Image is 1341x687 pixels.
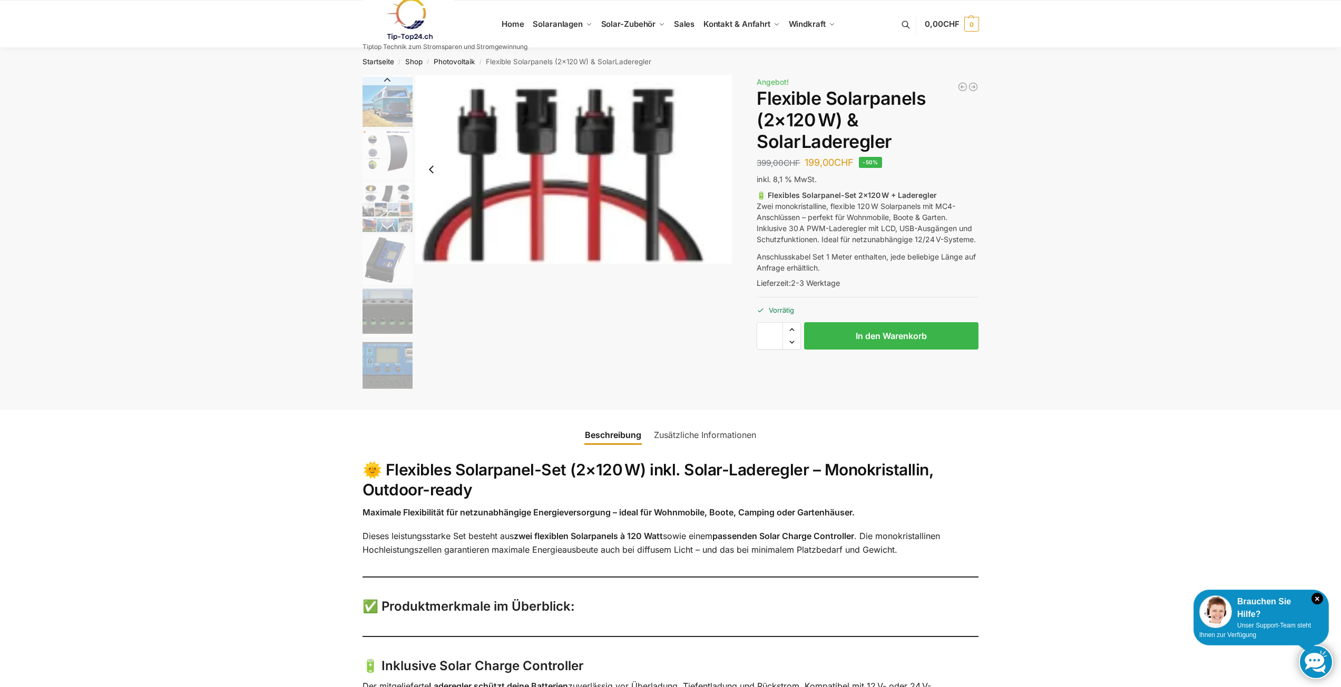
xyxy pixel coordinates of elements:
[601,19,656,29] span: Solar-Zubehör
[703,19,770,29] span: Kontakt & Anfahrt
[757,190,978,245] p: Zwei monokristalline, flexible 120 W Solarpanels mit MC4-Anschlüssen – perfekt für Wohnmobile, Bo...
[757,77,789,86] span: Angebot!
[674,19,695,29] span: Sales
[363,287,413,337] img: Solarcharger
[804,322,978,350] button: In den Warenkorb
[784,158,800,168] span: CHF
[420,158,443,181] button: Previous slide
[363,340,413,390] img: Solarcharge Controller
[596,1,669,48] a: Solar-Zubehör
[784,1,839,48] a: Windkraft
[360,181,413,233] li: 5 / 9
[757,88,978,152] h1: Flexible Solarpanels (2×120 W) & SolarLaderegler
[360,128,413,181] li: 4 / 9
[363,182,413,232] img: Flexibel in allen Bereichen
[579,422,648,447] a: Beschreibung
[434,57,475,66] a: Photovoltaik
[791,278,840,287] span: 2-3 Werktage
[757,158,800,168] bdi: 399,00
[344,48,997,75] nav: Breadcrumb
[514,531,663,541] strong: zwei flexiblen Solarpanels à 120 Watt
[360,75,413,128] li: 3 / 9
[363,235,413,285] img: Laderegeler
[834,157,854,168] span: CHF
[423,58,434,66] span: /
[757,191,937,200] strong: 🔋 Flexibles Solarpanel-Set 2×120 W + Laderegler
[755,356,981,385] iframe: Sicherer Rahmen für schnelle Bezahlvorgänge
[757,278,840,287] span: Lieferzeit:
[394,58,405,66] span: /
[943,19,960,29] span: CHF
[363,75,413,85] button: Previous slide
[783,335,800,349] span: Reduce quantity
[363,507,855,517] strong: Maximale Flexibilität für netzunabhängige Energieversorgung – ideal für Wohnmobile, Boote, Campin...
[360,391,413,444] li: 9 / 9
[363,460,979,500] h2: 🌞 Flexibles Solarpanel-Set (2×120 W) inkl. Solar-Laderegler – Monokristallin, Outdoor-ready
[1311,593,1323,604] i: Schließen
[757,175,817,184] span: inkl. 8,1 % MwSt.
[360,338,413,391] li: 8 / 9
[669,1,699,48] a: Sales
[475,58,486,66] span: /
[757,297,978,315] p: Vorrätig
[415,75,732,264] li: 9 / 9
[957,82,968,92] a: Balkonkraftwerk 890/600 Watt bificial Glas/Glas
[363,44,527,50] p: Tiptop Technik zum Stromsparen und Stromgewinnung
[1199,622,1311,639] span: Unser Support-Team steht Ihnen zur Verfügung
[805,157,854,168] bdi: 199,00
[363,130,413,180] img: s-l1600 (4)
[363,77,413,127] img: Flexibel unendlich viele Einsatzmöglichkeiten
[360,286,413,338] li: 7 / 9
[415,75,732,264] img: Anschlusskabel_MC4
[968,82,978,92] a: Balkonkraftwerk 1780 Watt mit 4 KWh Zendure Batteriespeicher Notstrom fähig
[783,323,800,336] span: Increase quantity
[360,233,413,286] li: 6 / 9
[1199,595,1232,628] img: Customer service
[964,17,979,32] span: 0
[528,1,596,48] a: Solaranlagen
[699,1,784,48] a: Kontakt & Anfahrt
[1199,595,1323,621] div: Brauchen Sie Hilfe?
[925,8,978,40] a: 0,00CHF 0
[859,157,882,168] span: -50%
[757,251,978,273] p: Anschlusskabel Set 1 Meter enthalten, jede beliebige Länge auf Anfrage erhältlich.
[648,422,762,447] a: Zusätzliche Informationen
[925,19,959,29] span: 0,00
[712,531,854,541] strong: passenden Solar Charge Controller
[533,19,583,29] span: Solaranlagen
[363,657,979,675] h3: 🔋 Inklusive Solar Charge Controller
[789,19,826,29] span: Windkraft
[405,57,423,66] a: Shop
[757,322,783,350] input: Produktmenge
[363,57,394,66] a: Startseite
[363,598,979,616] h3: ✅ Produktmerkmale im Überblick:
[363,530,979,556] p: Dieses leistungsstarke Set besteht aus sowie einem . Die monokristallinen Hochleistungszellen gar...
